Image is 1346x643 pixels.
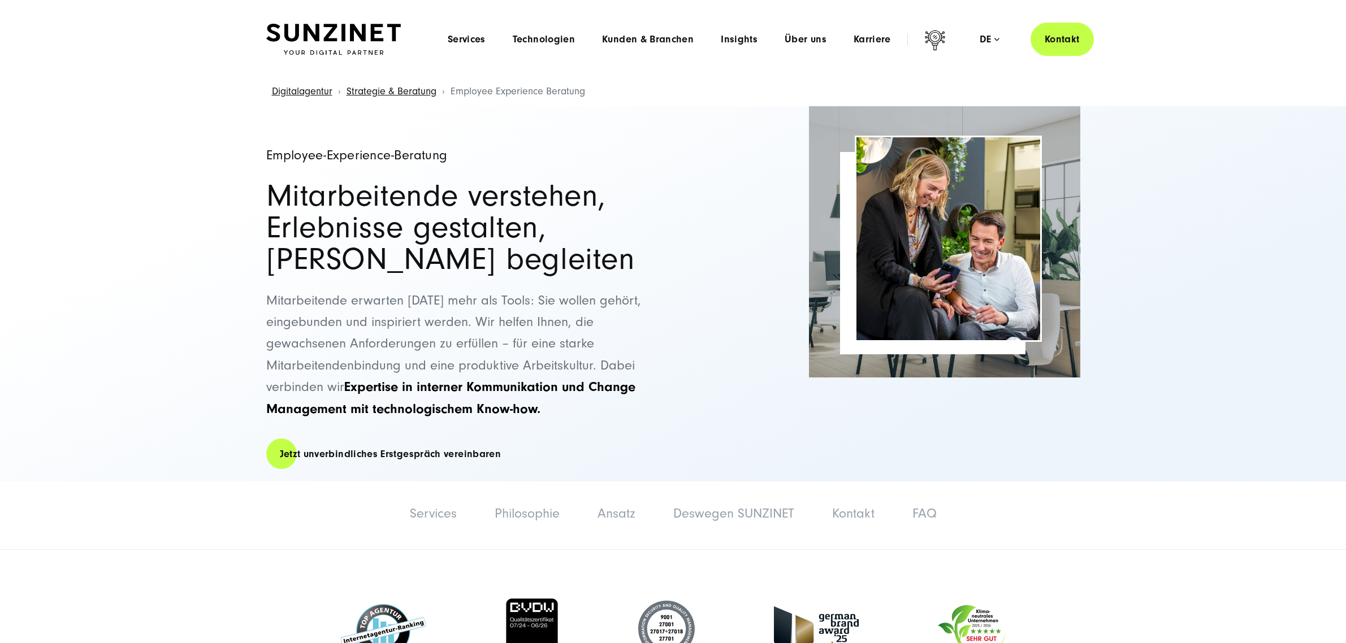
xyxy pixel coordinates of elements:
a: Philosophie [495,506,560,521]
h2: Mitarbeitende verstehen, Erlebnisse gestalten, [PERSON_NAME] begleiten [266,180,662,275]
strong: Expertise in interner Kommunikation und Change Management mit technologischem Know-how. [266,379,635,416]
a: FAQ [912,506,937,521]
a: Services [448,34,486,45]
img: Employee Experience Beratung Header [856,137,1040,340]
a: Kontakt [1031,23,1094,56]
img: SUNZINET Full Service Digital Agentur [266,24,401,55]
a: Strategie & Beratung [347,85,436,97]
a: Services [410,506,457,521]
img: Ein helles, modernes Büro mit weißem Mobiliar | Strategieberatung Marketing und Vertrieb von SUNZ... [809,106,1080,377]
a: Kontakt [832,506,875,521]
span: Employee Experience Beratung [451,85,585,97]
a: Insights [721,34,758,45]
a: Technologien [513,34,575,45]
a: Karriere [854,34,891,45]
a: Über uns [785,34,826,45]
a: Ansatz [598,506,635,521]
h1: Employee-Experience-Beratung [266,149,662,162]
a: Kunden & Branchen [602,34,694,45]
a: Deswegen SUNZINET [673,506,794,521]
div: de [980,34,999,45]
a: Jetzt unverbindliches Erstgespräch vereinbaren [266,438,515,470]
a: Digitalagentur [272,85,332,97]
p: Mitarbeitende erwarten [DATE] mehr als Tools: Sie wollen gehört, eingebunden und inspiriert werde... [266,290,662,420]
